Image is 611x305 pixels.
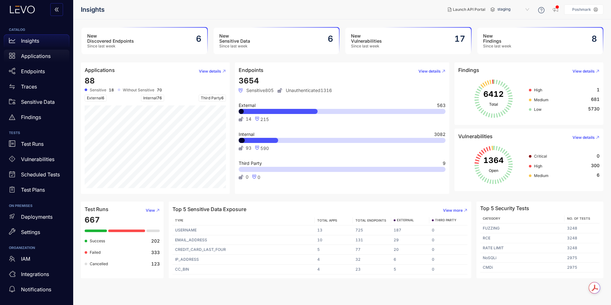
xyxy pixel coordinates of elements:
[353,235,391,245] td: 131
[429,245,467,255] td: 0
[567,216,590,220] span: No. of Tests
[391,225,429,235] td: 187
[4,65,69,80] a: Endpoints
[353,255,391,265] td: 32
[391,265,429,274] td: 5
[4,96,69,111] a: Sensitive Data
[9,28,64,32] h6: CATALOG
[353,245,391,255] td: 77
[151,261,160,266] b: 123
[458,67,479,73] h4: Findings
[315,265,353,274] td: 4
[565,233,600,243] td: 3248
[21,53,51,59] p: Applications
[565,223,600,233] td: 3248
[480,233,564,243] td: RCE
[443,161,446,166] span: 9
[391,255,429,265] td: 6
[315,245,353,255] td: 5
[4,252,69,268] a: IAM
[21,68,45,74] p: Endpoints
[438,205,467,216] button: View more
[85,206,109,212] h4: Test Runs
[54,7,59,13] span: double-left
[4,210,69,226] a: Deployments
[565,243,600,253] td: 3248
[597,173,600,178] span: 6
[21,156,54,162] p: Vulnerabilities
[172,255,315,265] td: IP_ADDRESS
[194,66,226,76] button: View details
[21,99,55,105] p: Sensitive Data
[219,33,250,44] h3: New Sensitive Data
[221,96,224,100] span: 6
[81,6,105,13] span: Insights
[565,253,600,263] td: 2975
[483,44,511,48] span: Since last week
[277,88,332,93] span: Unauthenticated 1316
[567,132,600,143] button: View details
[534,97,549,102] span: Medium
[21,141,44,147] p: Test Runs
[391,245,429,255] td: 20
[572,7,591,12] p: Poshmark
[219,44,250,48] span: Since last week
[85,95,107,102] span: External
[418,69,441,74] span: View details
[317,218,337,222] span: TOTAL APPS
[397,218,414,222] span: EXTERNAL
[497,4,530,15] span: staging
[480,223,564,233] td: FUZZING
[9,204,64,208] h6: ON PREMISES
[146,208,155,213] span: View
[572,69,595,74] span: View details
[239,67,263,73] h4: Endpoints
[353,225,391,235] td: 725
[437,103,446,108] span: 563
[9,114,15,120] span: warning
[483,33,511,44] h3: New Findings
[102,96,104,100] span: 6
[588,106,600,111] span: 5730
[21,38,39,44] p: Insights
[534,88,542,92] span: High
[21,214,53,220] p: Deployments
[434,132,446,137] span: 3082
[534,154,547,159] span: Critical
[429,235,467,245] td: 0
[239,103,256,108] span: External
[4,168,69,184] a: Scheduled Tests
[246,117,251,122] span: 14
[172,265,315,274] td: CC_BIN
[591,163,600,168] span: 300
[567,66,600,76] button: View details
[157,96,162,100] span: 76
[199,95,226,102] span: Third Party
[534,164,542,168] span: High
[141,205,160,216] button: View
[21,114,41,120] p: Findings
[429,265,467,274] td: 0
[453,7,485,12] span: Launch API Portal
[480,205,529,211] h4: Top 5 Security Tests
[172,225,315,235] td: USERNAME
[199,69,221,74] span: View details
[480,253,564,263] td: NoSQLi
[246,145,251,151] span: 93
[429,255,467,265] td: 0
[534,173,549,178] span: Medium
[9,246,64,250] h6: ORGANIZATION
[391,235,429,245] td: 29
[315,225,353,235] td: 13
[9,83,15,90] span: swap
[458,133,493,139] h4: Vulnerabilities
[483,216,500,220] span: Category
[172,245,315,255] td: CREDIT_CARD_LAST_FOUR
[239,161,262,166] span: Third Party
[175,218,183,222] span: TYPE
[196,34,201,44] h2: 6
[172,206,246,212] h4: Top 5 Sensitive Data Exposure
[260,145,269,151] span: 590
[21,256,30,262] p: IAM
[90,250,101,255] span: Failed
